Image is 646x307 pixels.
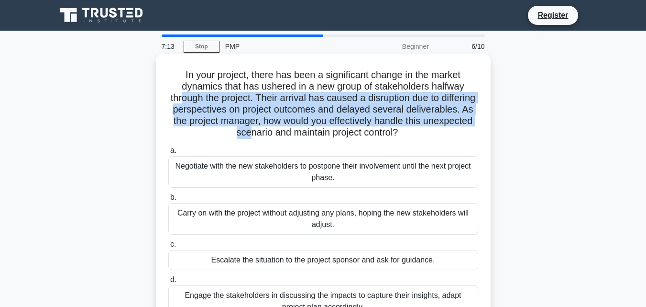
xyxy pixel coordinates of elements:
[168,250,478,270] div: Escalate the situation to the project sponsor and ask for guidance.
[184,41,219,53] a: Stop
[156,37,184,56] div: 7:13
[170,240,176,248] span: c.
[168,156,478,188] div: Negotiate with the new stakeholders to postpone their involvement until the next project phase.
[435,37,491,56] div: 6/10
[351,37,435,56] div: Beginner
[170,193,176,201] span: b.
[532,9,574,21] a: Register
[168,203,478,235] div: Carry on with the project without adjusting any plans, hoping the new stakeholders will adjust.
[219,37,351,56] div: PMP
[170,275,176,284] span: d.
[170,146,176,154] span: a.
[167,69,479,139] h5: In your project, there has been a significant change in the market dynamics that has ushered in a...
